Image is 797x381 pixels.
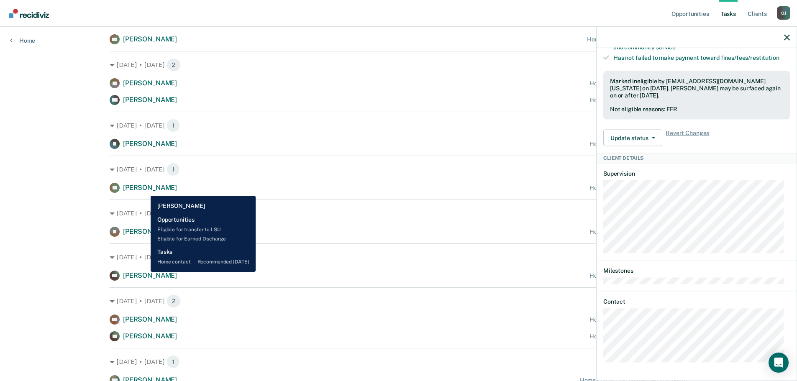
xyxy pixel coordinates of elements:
div: Home contact recommended [DATE] [589,97,687,104]
div: Client Details [597,153,797,163]
div: [DATE] • [DATE] [110,207,687,220]
button: Update status [603,130,662,146]
span: [PERSON_NAME] [123,271,177,279]
div: Home contact recommended [DATE] [589,141,687,148]
span: [PERSON_NAME] [123,140,177,148]
div: Home contact recommended [DATE] [589,333,687,340]
dt: Supervision [603,170,790,177]
div: [DATE] • [DATE] [110,294,687,308]
div: [DATE] • [DATE] [110,251,687,264]
div: O J [777,6,790,20]
span: 1 [167,207,180,220]
div: Marked ineligible by [EMAIL_ADDRESS][DOMAIN_NAME][US_STATE] on [DATE]. [PERSON_NAME] may be surfa... [610,78,783,99]
span: [PERSON_NAME] [123,96,177,104]
div: Home contact recommended [DATE] [589,272,687,279]
span: [PERSON_NAME] [123,35,177,43]
span: fines/fees/restitution [721,54,779,61]
span: [PERSON_NAME] [123,228,177,235]
div: Has not failed to make payment toward [613,54,790,61]
button: Profile dropdown button [777,6,790,20]
div: Home contact recommended in a day [587,36,687,43]
div: Home contact recommended [DATE] [589,184,687,192]
div: [DATE] • [DATE] [110,355,687,368]
span: 1 [167,355,180,368]
span: [PERSON_NAME] [123,332,177,340]
div: Home contact recommended [DATE] [589,228,687,235]
span: [PERSON_NAME] [123,315,177,323]
span: [PERSON_NAME] [123,184,177,192]
span: 1 [167,119,180,132]
dt: Contact [603,298,790,305]
div: [DATE] • [DATE] [110,119,687,132]
dt: Milestones [603,267,790,274]
span: 2 [167,294,181,308]
div: Home contact recommended [DATE] [589,316,687,323]
span: Revert Changes [666,130,709,146]
a: Home [10,37,35,44]
div: [DATE] • [DATE] [110,163,687,176]
span: 1 [167,163,180,176]
div: [DATE] • [DATE] [110,58,687,72]
div: Home contact recommended [DATE] [589,80,687,87]
span: [PERSON_NAME] [123,79,177,87]
span: 1 [167,251,180,264]
div: Open Intercom Messenger [769,353,789,373]
img: Recidiviz [9,9,49,18]
span: 2 [167,58,181,72]
div: Not eligible reasons: FFR [610,106,783,113]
